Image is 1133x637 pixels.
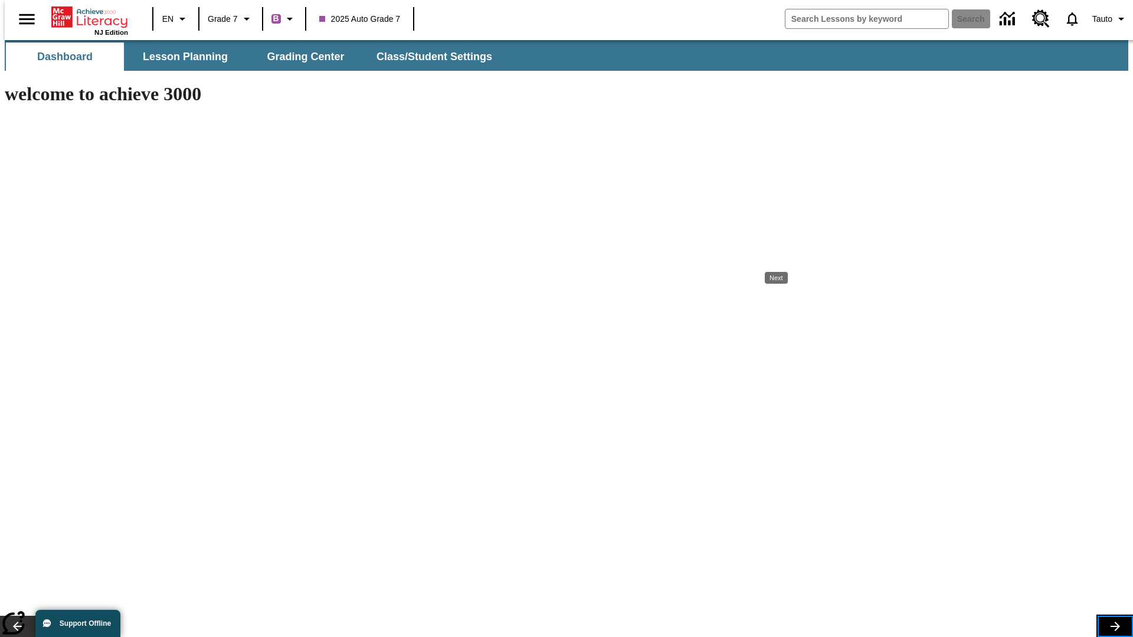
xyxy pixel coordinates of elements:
button: Open side menu [9,2,44,37]
input: search field [785,9,948,28]
span: EN [162,13,173,25]
a: Resource Center, Will open in new tab [1025,3,1057,35]
h1: welcome to achieve 3000 [5,83,790,105]
span: 2025 Auto Grade 7 [319,13,401,25]
div: SubNavbar [5,42,503,71]
span: Grade 7 [208,13,238,25]
span: Tauto [1092,13,1112,25]
a: Home [51,5,128,29]
button: Boost Class color is purple. Change class color [267,8,302,29]
button: Profile/Settings [1088,8,1133,29]
div: SubNavbar [5,40,1128,71]
button: Lesson Planning [126,42,244,71]
button: Lesson carousel, Next [1098,616,1133,637]
button: Grade: Grade 7, Select a grade [203,8,258,29]
span: B [273,11,279,26]
span: Support Offline [60,619,111,628]
a: Data Center [993,3,1025,35]
button: Grading Center [247,42,365,71]
div: Home [51,4,128,36]
body: Maximum 600 characters Press Escape to exit toolbar Press Alt + F10 to reach toolbar [5,9,172,20]
button: Support Offline [35,610,120,637]
a: Notifications [1057,4,1088,34]
button: Language: EN, Select a language [157,8,195,29]
button: Class/Student Settings [367,42,502,71]
button: Dashboard [6,42,124,71]
div: Next [765,272,788,284]
span: NJ Edition [94,29,128,36]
